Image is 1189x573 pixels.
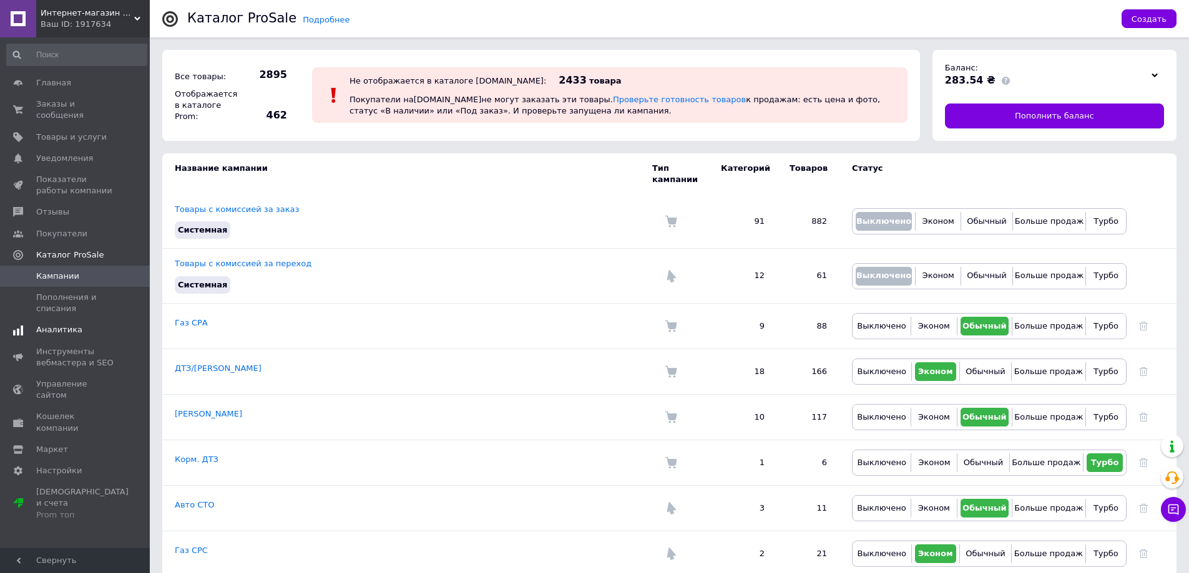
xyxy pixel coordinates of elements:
[665,365,677,378] img: Комиссия за заказ
[172,85,240,126] div: Отображается в каталоге Prom:
[172,68,240,85] div: Все товары:
[36,444,68,455] span: Маркет
[665,215,677,228] img: Комиссия за заказ
[1094,321,1118,330] span: Турбо
[1015,499,1082,518] button: Больше продаж
[589,76,622,85] span: товара
[777,440,839,485] td: 6
[857,321,906,330] span: Выключено
[36,378,115,401] span: Управление сайтом
[966,367,1005,376] span: Обычный
[1094,412,1118,421] span: Турбо
[175,318,208,327] a: Газ СРА
[1089,317,1123,335] button: Турбо
[708,485,777,531] td: 3
[350,95,880,115] span: Покупатели на [DOMAIN_NAME] не могут заказать эти товары. к продажам: есть цена и фото, статус «В...
[1015,216,1084,226] span: Больше продаж
[178,225,227,234] span: Системная
[961,453,1006,472] button: Обычный
[708,195,777,249] td: 91
[856,453,908,472] button: Выключено
[962,412,1007,421] span: Обычный
[1094,367,1118,376] span: Турбо
[1089,544,1123,563] button: Турбо
[36,271,79,282] span: Кампании
[36,249,104,261] span: Каталог ProSale
[857,503,906,513] span: Выключено
[777,485,839,531] td: 11
[1094,271,1118,280] span: Турбо
[36,77,71,89] span: Главная
[665,270,677,282] img: Комиссия за переход
[918,549,953,558] span: Эконом
[36,174,115,196] span: Показатели работы компании
[856,317,908,335] button: Выключено
[967,271,1006,280] span: Обычный
[961,499,1009,518] button: Обычный
[856,271,911,280] span: Выключено
[964,267,1009,286] button: Обычный
[963,544,1008,563] button: Обычный
[665,411,677,423] img: Комиссия за заказ
[1139,412,1148,421] a: Удалить
[856,499,908,518] button: Выключено
[1012,458,1080,467] span: Больше продаж
[1139,503,1148,513] a: Удалить
[1089,499,1123,518] button: Турбо
[964,458,1003,467] span: Обычный
[918,367,953,376] span: Эконом
[1015,110,1094,122] span: Пополнить баланс
[856,544,908,563] button: Выключено
[1015,271,1084,280] span: Больше продаж
[652,153,708,195] td: Тип кампании
[945,63,978,72] span: Баланс:
[665,456,677,469] img: Комиссия за заказ
[175,500,214,509] a: Авто СТО
[36,411,115,433] span: Кошелек компании
[6,44,147,66] input: Поиск
[708,303,777,349] td: 9
[175,259,311,268] a: Товары с комиссией за переход
[777,249,839,303] td: 61
[1015,544,1082,563] button: Больше продаж
[41,7,134,19] span: Интернет-магазин электро-бытовых товаров "Восторг"
[839,153,1127,195] td: Статус
[922,271,954,280] span: Эконом
[856,212,912,231] button: Выключено
[918,321,950,330] span: Эконом
[559,74,587,86] span: 2433
[858,458,906,467] span: Выключено
[36,132,107,143] span: Товары и услуги
[963,362,1008,381] button: Обычный
[962,321,1007,330] span: Обычный
[36,509,129,521] div: Prom топ
[858,367,906,376] span: Выключено
[36,228,87,239] span: Покупатели
[36,153,93,164] span: Уведомления
[1094,216,1118,226] span: Турбо
[961,317,1009,335] button: Обычный
[1016,212,1082,231] button: Больше продаж
[36,99,115,121] span: Заказы и сообщения
[964,212,1009,231] button: Обычный
[914,453,954,472] button: Эконом
[708,440,777,485] td: 1
[914,317,954,335] button: Эконом
[1139,458,1148,467] a: Удалить
[915,362,956,381] button: Эконом
[708,394,777,440] td: 10
[856,408,908,426] button: Выключено
[36,292,115,314] span: Пополнения и списания
[1014,549,1083,558] span: Больше продаж
[1089,408,1123,426] button: Турбо
[1139,549,1148,558] a: Удалить
[708,249,777,303] td: 12
[665,547,677,560] img: Комиссия за переход
[967,216,1006,226] span: Обычный
[175,205,299,214] a: Товары с комиссией за заказ
[777,195,839,249] td: 882
[858,549,906,558] span: Выключено
[1089,212,1123,231] button: Турбо
[1094,503,1118,513] span: Турбо
[1014,321,1083,330] span: Больше продаж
